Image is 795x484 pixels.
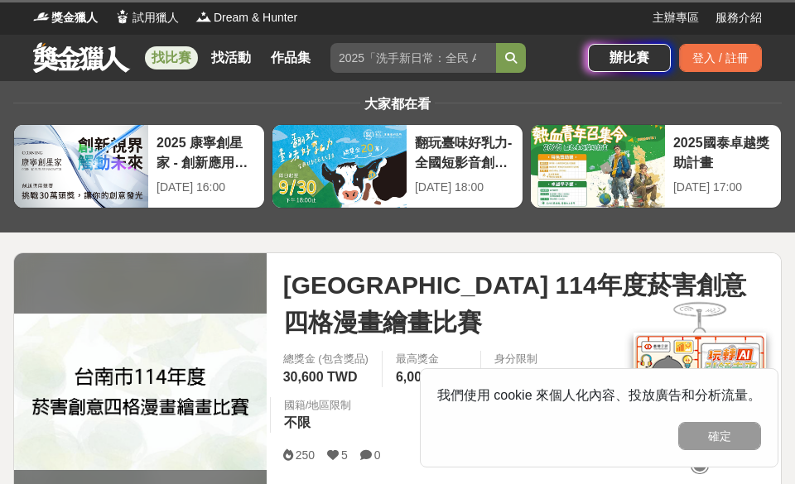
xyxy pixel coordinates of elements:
a: LogoDream & Hunter [195,9,297,26]
a: 2025 康寧創星家 - 創新應用競賽[DATE] 16:00 [13,124,265,208]
a: 找比賽 [145,46,198,69]
span: 最高獎金 [396,351,467,367]
span: Dream & Hunter [214,9,297,26]
a: 服務介紹 [715,9,762,26]
input: 2025「洗手新日常：全民 ALL IN」洗手歌全台徵選 [330,43,496,73]
div: 2025 康寧創星家 - 創新應用競賽 [157,133,256,170]
img: Logo [114,8,131,25]
img: Logo [195,8,212,25]
img: d2146d9a-e6f6-4337-9592-8cefde37ba6b.png [634,333,766,443]
div: 登入 / 註冊 [679,44,762,72]
div: [DATE] 18:00 [415,179,514,196]
span: 獎金獵人 [51,9,98,26]
a: 找活動 [205,46,258,69]
span: [GEOGRAPHIC_DATA] 114年度菸害創意四格漫畫繪畫比賽 [283,266,768,341]
div: [DATE] 16:00 [157,179,256,196]
a: 辦比賽 [588,44,671,72]
img: Cover Image [14,314,267,469]
span: 試用獵人 [132,9,179,26]
div: [DATE] 17:00 [673,179,773,196]
div: 翻玩臺味好乳力-全國短影音創意大募集 [415,133,514,170]
a: Logo獎金獵人 [33,9,98,26]
span: 0 [374,448,381,462]
span: 大家都在看 [360,97,435,111]
span: 5 [341,448,348,462]
span: 6,000 TWD [396,370,463,384]
button: 確定 [678,422,761,450]
span: 30,600 TWD [283,370,358,384]
span: 總獎金 (包含獎品) [283,351,369,367]
img: Logo [33,8,50,25]
a: Logo試用獵人 [114,9,179,26]
a: 2025國泰卓越獎助計畫[DATE] 17:00 [530,124,782,208]
div: 國籍/地區限制 [284,397,352,414]
span: 我們使用 cookie 來個人化內容、投放廣告和分析流量。 [437,388,761,402]
a: 主辦專區 [653,9,699,26]
a: 翻玩臺味好乳力-全國短影音創意大募集[DATE] 18:00 [272,124,523,208]
div: 身分限制 [494,351,675,367]
a: 作品集 [264,46,317,69]
span: 不限 [284,415,311,429]
div: 2025國泰卓越獎助計畫 [673,133,773,170]
span: 250 [296,448,315,462]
